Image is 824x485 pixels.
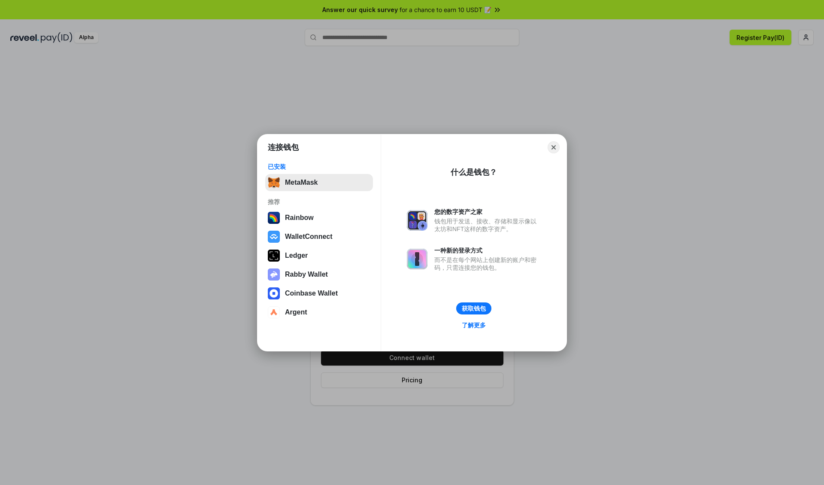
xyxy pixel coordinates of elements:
[268,287,280,299] img: svg+xml,%3Csvg%20width%3D%2228%22%20height%3D%2228%22%20viewBox%3D%220%200%2028%2028%22%20fill%3D...
[268,250,280,262] img: svg+xml,%3Csvg%20xmlns%3D%22http%3A%2F%2Fwww.w3.org%2F2000%2Fsvg%22%20width%3D%2228%22%20height%3...
[265,174,373,191] button: MetaMask
[434,217,541,233] div: 钱包用于发送、接收、存储和显示像以太坊和NFT这样的数字资产。
[285,271,328,278] div: Rabby Wallet
[462,321,486,329] div: 了解更多
[548,141,560,153] button: Close
[265,304,373,321] button: Argent
[285,252,308,259] div: Ledger
[265,266,373,283] button: Rabby Wallet
[285,308,307,316] div: Argent
[285,214,314,222] div: Rainbow
[268,306,280,318] img: svg+xml,%3Csvg%20width%3D%2228%22%20height%3D%2228%22%20viewBox%3D%220%200%2028%2028%22%20fill%3D...
[268,212,280,224] img: svg+xml,%3Csvg%20width%3D%22120%22%20height%3D%22120%22%20viewBox%3D%220%200%20120%20120%22%20fil...
[265,285,373,302] button: Coinbase Wallet
[268,177,280,189] img: svg+xml,%3Csvg%20fill%3D%22none%22%20height%3D%2233%22%20viewBox%3D%220%200%2035%2033%22%20width%...
[285,290,338,297] div: Coinbase Wallet
[407,249,427,269] img: svg+xml,%3Csvg%20xmlns%3D%22http%3A%2F%2Fwww.w3.org%2F2000%2Fsvg%22%20fill%3D%22none%22%20viewBox...
[456,302,491,314] button: 获取钱包
[285,179,318,186] div: MetaMask
[268,198,370,206] div: 推荐
[268,163,370,171] div: 已安装
[407,210,427,231] img: svg+xml,%3Csvg%20xmlns%3D%22http%3A%2F%2Fwww.w3.org%2F2000%2Fsvg%22%20fill%3D%22none%22%20viewBox...
[265,228,373,245] button: WalletConnect
[434,256,541,271] div: 而不是在每个网站上创建新的账户和密码，只需连接您的钱包。
[265,247,373,264] button: Ledger
[265,209,373,226] button: Rainbow
[451,167,497,177] div: 什么是钱包？
[268,268,280,281] img: svg+xml,%3Csvg%20xmlns%3D%22http%3A%2F%2Fwww.w3.org%2F2000%2Fsvg%22%20fill%3D%22none%22%20viewBox...
[285,233,333,241] div: WalletConnect
[457,320,491,331] a: 了解更多
[268,142,299,153] h1: 连接钱包
[434,208,541,216] div: 您的数字资产之家
[434,247,541,254] div: 一种新的登录方式
[462,305,486,312] div: 获取钱包
[268,231,280,243] img: svg+xml,%3Csvg%20width%3D%2228%22%20height%3D%2228%22%20viewBox%3D%220%200%2028%2028%22%20fill%3D...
